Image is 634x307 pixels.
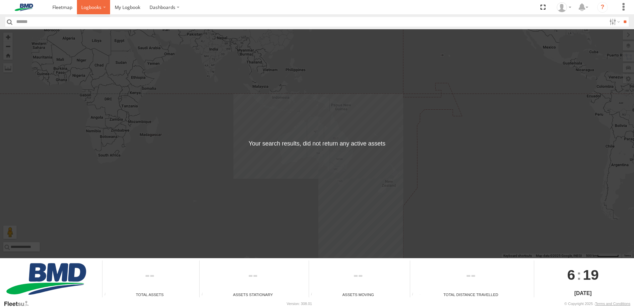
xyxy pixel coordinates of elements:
[595,302,630,306] a: Terms and Conditions
[534,289,631,297] div: [DATE]
[309,292,408,297] div: Assets Moving
[410,292,532,297] div: Total Distance Travelled
[607,17,621,27] label: Search Filter Options
[564,302,630,306] div: © Copyright 2025 -
[7,4,41,11] img: bmd-logo.svg
[102,292,112,297] div: Total number of Enabled Assets
[287,302,312,306] div: Version: 308.01
[4,300,34,307] a: Visit our Website
[597,2,608,13] i: ?
[554,2,574,12] div: Craig Blacker
[200,292,210,297] div: Total number of assets current stationary.
[410,292,420,297] div: Total distance travelled by all assets within specified date range and applied filters
[3,263,89,294] img: BMD
[567,260,575,289] span: 6
[309,292,319,297] div: Total number of assets current in transit.
[534,260,631,289] div: :
[102,292,197,297] div: Total Assets
[583,260,599,289] span: 19
[200,292,306,297] div: Assets Stationary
